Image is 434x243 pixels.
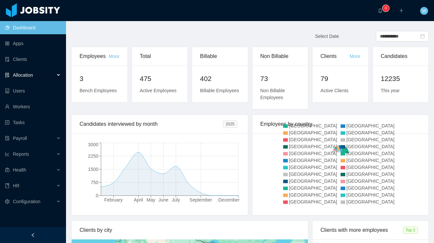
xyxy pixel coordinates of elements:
span: [GEOGRAPHIC_DATA] [289,178,337,184]
i: icon: setting [5,199,10,204]
span: [GEOGRAPHIC_DATA] [347,172,395,177]
i: icon: solution [5,73,10,77]
span: Active Employees [140,88,177,93]
span: [GEOGRAPHIC_DATA] [289,123,337,128]
i: icon: file-protect [5,136,10,141]
div: Candidates interviewed by month [80,115,223,133]
tspan: 3000 [88,142,98,147]
div: Employees [80,47,109,66]
a: icon: auditClients [5,53,61,66]
tspan: 2250 [88,153,98,159]
span: Reports [13,151,29,157]
span: 2025 [223,121,237,128]
a: icon: profileTasks [5,116,61,129]
tspan: September [189,197,212,202]
div: Employees by country [260,115,421,133]
span: [GEOGRAPHIC_DATA] [289,144,337,149]
a: icon: robotUsers [5,84,61,97]
div: Candidates [381,47,421,66]
div: Total [140,47,180,66]
div: Clients [320,47,350,66]
tspan: April [134,197,143,202]
span: Bench Employees [80,88,117,93]
i: icon: medicine-box [5,168,10,172]
span: Payroll [13,136,27,141]
span: Allocation [13,72,33,78]
a: More [350,54,360,59]
i: icon: plus [399,8,404,13]
h2: 73 [260,73,300,84]
i: icon: line-chart [5,152,10,156]
span: [GEOGRAPHIC_DATA] [347,178,395,184]
span: Health [13,167,26,173]
tspan: July [172,197,180,202]
span: [GEOGRAPHIC_DATA] [347,151,395,156]
a: icon: pie-chartDashboard [5,21,61,34]
tspan: 0 [96,193,98,198]
span: This year [381,88,400,93]
span: [GEOGRAPHIC_DATA] [289,199,337,204]
tspan: 1500 [88,167,98,172]
span: [GEOGRAPHIC_DATA] [347,130,395,135]
span: Configuration [13,199,40,204]
span: Select Date [315,34,339,39]
sup: 0 [383,5,389,12]
span: Billable Employees [200,88,239,93]
span: [GEOGRAPHIC_DATA] [289,165,337,170]
span: [GEOGRAPHIC_DATA] [347,192,395,198]
a: More [109,54,119,59]
span: [GEOGRAPHIC_DATA] [347,137,395,142]
i: icon: calendar [420,34,425,39]
span: HR [13,183,19,188]
span: [GEOGRAPHIC_DATA] [289,185,337,191]
span: Top 3 [403,227,418,234]
a: icon: userWorkers [5,100,61,113]
span: [GEOGRAPHIC_DATA] [347,144,395,149]
i: icon: book [5,183,10,188]
span: [GEOGRAPHIC_DATA] [347,165,395,170]
h2: 402 [200,73,240,84]
span: [GEOGRAPHIC_DATA] [289,158,337,163]
span: Non Billable Employees [260,88,285,100]
h2: 475 [140,73,180,84]
h2: 12235 [381,73,421,84]
span: [GEOGRAPHIC_DATA] [289,192,337,198]
tspan: 750 [91,180,99,185]
div: Clients by city [80,221,300,239]
span: [GEOGRAPHIC_DATA] [289,137,337,142]
span: [GEOGRAPHIC_DATA] [289,172,337,177]
h2: 3 [80,73,119,84]
span: [GEOGRAPHIC_DATA] [289,151,337,156]
div: Non Billable [260,47,300,66]
tspan: February [104,197,123,202]
span: [GEOGRAPHIC_DATA] [347,199,395,204]
tspan: December [218,197,240,202]
i: icon: bell [378,8,383,13]
span: W [422,7,426,15]
span: [GEOGRAPHIC_DATA] [289,130,337,135]
div: Billable [200,47,240,66]
tspan: May [147,197,155,202]
tspan: June [158,197,169,202]
span: Active Clients [320,88,349,93]
span: [GEOGRAPHIC_DATA] [347,158,395,163]
span: [GEOGRAPHIC_DATA] [347,123,395,128]
span: [GEOGRAPHIC_DATA] [347,185,395,191]
div: Clients with more employees [320,221,403,239]
h2: 79 [320,73,360,84]
a: icon: appstoreApps [5,37,61,50]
